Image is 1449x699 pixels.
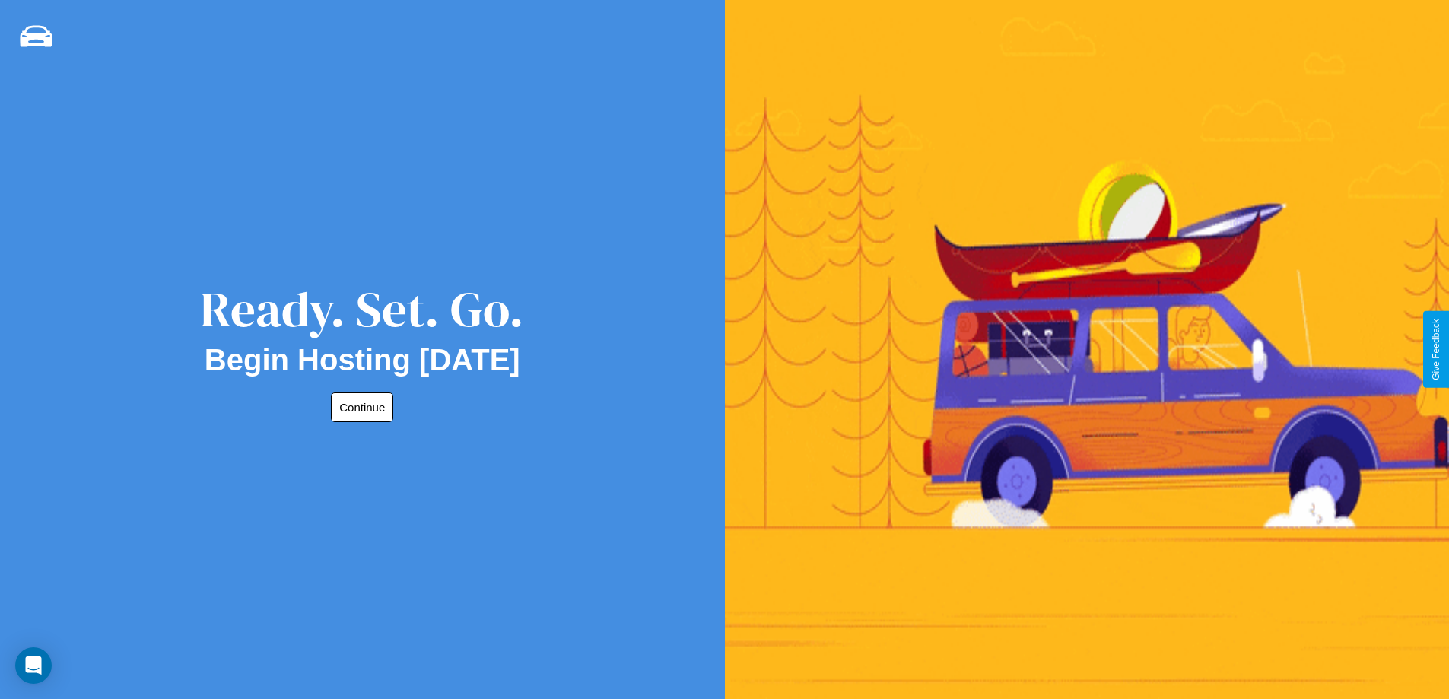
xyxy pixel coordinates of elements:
button: Continue [331,392,393,422]
div: Ready. Set. Go. [200,275,524,343]
div: Give Feedback [1431,319,1441,380]
h2: Begin Hosting [DATE] [205,343,520,377]
div: Open Intercom Messenger [15,647,52,684]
